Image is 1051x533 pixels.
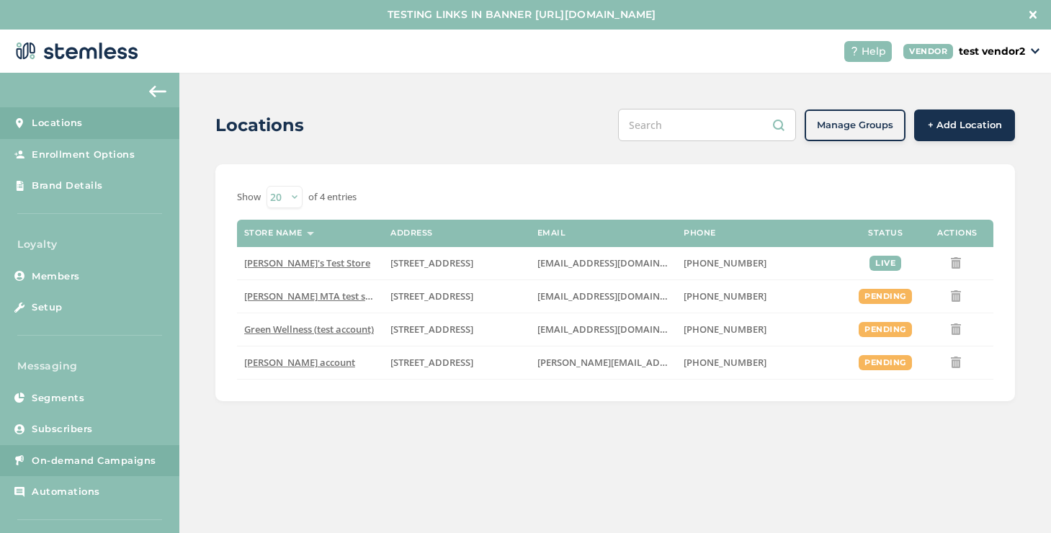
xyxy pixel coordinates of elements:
label: Brians MTA test store [244,290,376,303]
label: Status [868,228,903,238]
label: Show [237,190,261,205]
span: [PHONE_NUMBER] [684,356,766,369]
span: Setup [32,300,63,315]
span: Brand Details [32,179,103,193]
div: live [869,256,901,271]
img: icon-close-white-1ed751a3.svg [1029,11,1037,18]
span: [STREET_ADDRESS] [390,323,473,336]
span: Help [862,44,886,59]
span: Segments [32,391,84,406]
span: Automations [32,485,100,499]
label: (503) 804-9208 [684,323,842,336]
span: Manage Groups [817,118,893,133]
label: (503) 804-9208 [684,290,842,303]
img: logo-dark-0685b13c.svg [12,37,138,66]
iframe: Chat Widget [979,464,1051,533]
label: Address [390,228,433,238]
label: Store name [244,228,303,238]
input: Search [618,109,796,141]
span: [STREET_ADDRESS] [390,290,473,303]
label: BrianAShen@gmail.com [537,323,669,336]
span: Locations [32,116,83,130]
span: + Add Location [928,118,1002,133]
span: [PERSON_NAME][EMAIL_ADDRESS][DOMAIN_NAME] [537,356,768,369]
img: icon_down-arrow-small-66adaf34.svg [1031,48,1039,54]
div: pending [859,355,912,370]
label: brianashen@gmail.com [537,257,669,269]
h2: Locations [215,112,304,138]
label: of 4 entries [308,190,357,205]
label: Email [537,228,566,238]
button: + Add Location [914,109,1015,141]
label: danuka@stemless.co [537,290,669,303]
label: Brian's Test Store [244,257,376,269]
span: [PERSON_NAME]'s Test Store [244,256,370,269]
label: Green Wellness (test account) [244,323,376,336]
label: 17252 Northwest Oakley Court [390,323,522,336]
label: brian@stemless.co [537,357,669,369]
img: icon-sort-1e1d7615.svg [307,232,314,236]
label: 1329 Wiley Oak Drive [390,290,522,303]
span: [EMAIL_ADDRESS][DOMAIN_NAME] [537,290,694,303]
span: Enrollment Options [32,148,135,162]
div: VENDOR [903,44,953,59]
span: [STREET_ADDRESS] [390,256,473,269]
label: (503) 804-9208 [684,257,842,269]
span: [PHONE_NUMBER] [684,323,766,336]
label: Phone [684,228,716,238]
div: pending [859,322,912,337]
img: icon-help-white-03924b79.svg [850,47,859,55]
span: [PERSON_NAME] MTA test store [244,290,384,303]
div: pending [859,289,912,304]
p: test vendor2 [959,44,1025,59]
span: [STREET_ADDRESS] [390,356,473,369]
label: (516) 515-6156 [684,357,842,369]
label: TESTING LINKS IN BANNER [URL][DOMAIN_NAME] [14,7,1029,22]
th: Actions [921,220,993,247]
span: Green Wellness (test account) [244,323,374,336]
span: [PHONE_NUMBER] [684,256,766,269]
span: [PHONE_NUMBER] [684,290,766,303]
span: Subscribers [32,422,93,436]
label: 123 East Main Street [390,257,522,269]
label: Brian Vend account [244,357,376,369]
span: [EMAIL_ADDRESS][DOMAIN_NAME] [537,323,694,336]
span: Members [32,269,80,284]
span: On-demand Campaigns [32,454,156,468]
label: 1245 Wilshire Boulevard [390,357,522,369]
span: [EMAIL_ADDRESS][DOMAIN_NAME] [537,256,694,269]
img: icon-arrow-back-accent-c549486e.svg [149,86,166,97]
span: [PERSON_NAME] account [244,356,355,369]
button: Manage Groups [805,109,905,141]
